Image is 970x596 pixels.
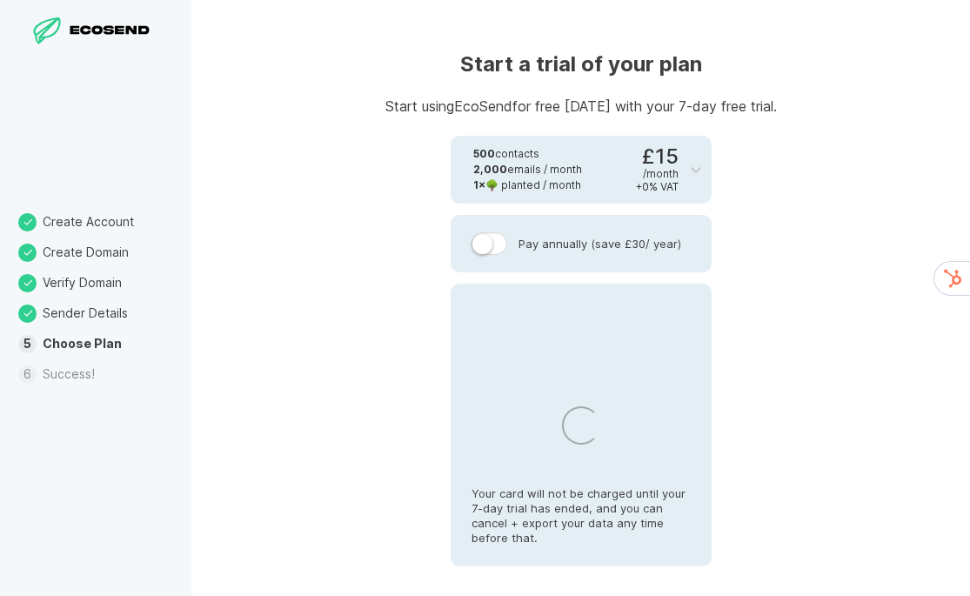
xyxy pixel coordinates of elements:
div: + 0 % VAT [636,180,679,193]
div: / month [643,167,679,180]
p: Your card will not be charged until your 7-day trial has ended, and you can cancel + export your ... [472,469,691,546]
h1: Start a trial of your plan [385,50,777,78]
p: Start using EcoSend for free [DATE] with your 7-day free trial. [385,99,777,113]
strong: 1 × [473,178,485,191]
label: Pay annually (save £30 / year) [472,232,691,255]
div: £15 [636,146,679,193]
strong: 2,000 [473,163,507,176]
div: emails / month [473,162,582,177]
div: 🌳 planted / month [473,177,582,193]
div: contacts [473,146,582,162]
strong: 500 [473,147,495,160]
